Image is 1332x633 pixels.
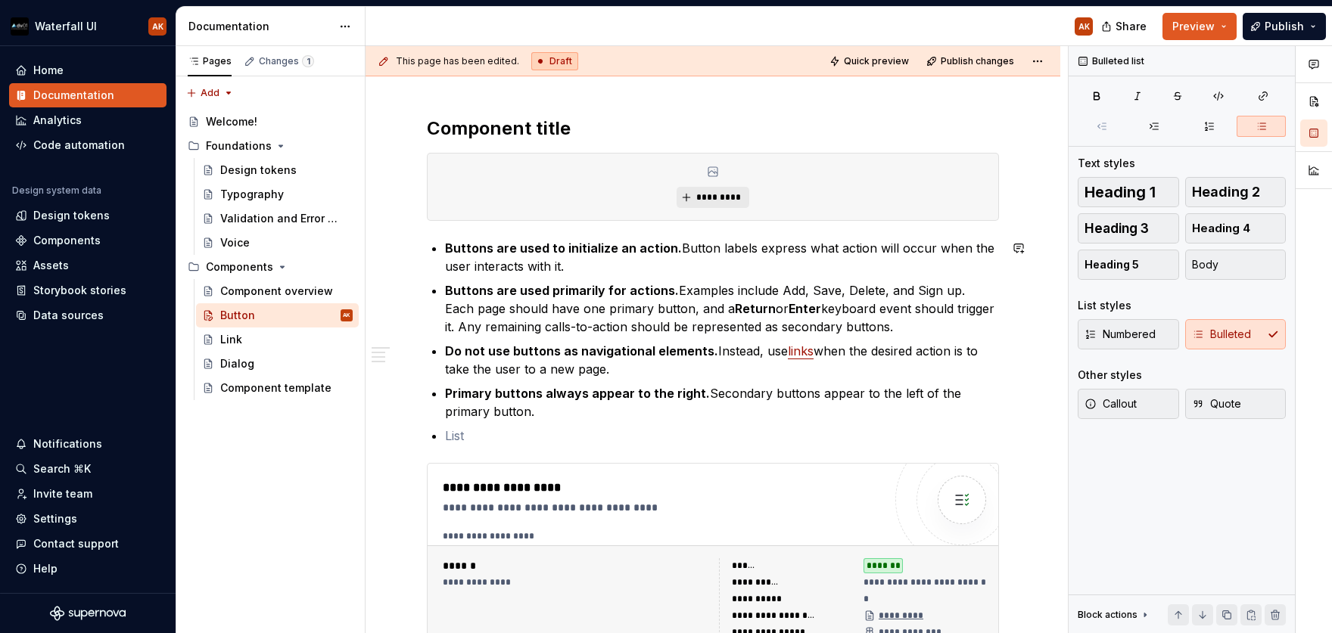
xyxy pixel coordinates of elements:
[1085,257,1139,272] span: Heading 5
[9,482,166,506] a: Invite team
[33,436,102,451] div: Notifications
[196,182,359,206] a: Typography
[788,343,814,358] a: links
[445,283,679,298] strong: Buttons are used primarily for actions.
[1185,389,1287,419] button: Quote
[1192,185,1260,200] span: Heading 2
[1192,396,1241,411] span: Quote
[1085,221,1149,236] span: Heading 3
[1192,221,1250,236] span: Heading 4
[182,82,238,104] button: Add
[196,352,359,376] a: Dialog
[1078,156,1135,171] div: Text styles
[196,279,359,303] a: Component overview
[1078,609,1137,621] div: Block actions
[220,187,284,202] div: Typography
[1116,19,1147,34] span: Share
[206,114,257,129] div: Welcome!
[1078,213,1179,244] button: Heading 3
[735,301,776,316] strong: Return
[445,384,999,420] p: Secondary buttons appear to the left of the primary button.
[9,83,166,107] a: Documentation
[9,203,166,228] a: Design tokens
[549,55,572,67] span: Draft
[1085,327,1156,342] span: Numbered
[33,511,77,526] div: Settings
[9,58,166,82] a: Home
[844,55,909,67] span: Quick preview
[196,206,359,231] a: Validation and Error Messages
[9,507,166,531] a: Settings
[33,88,114,103] div: Documentation
[1185,250,1287,280] button: Body
[1185,177,1287,207] button: Heading 2
[35,19,97,34] div: Waterfall UI
[343,308,350,323] div: AK
[1078,250,1179,280] button: Heading 5
[9,303,166,327] a: Data sources
[445,239,999,275] p: Button labels express what action will occur when the user interacts with it.
[9,133,166,157] a: Code automation
[196,158,359,182] a: Design tokens
[220,308,255,323] div: Button
[445,343,718,358] strong: Do not use buttons as navigational elements.
[50,606,126,621] svg: Supernova Logo
[182,134,359,158] div: Foundations
[196,376,359,400] a: Component template
[1078,298,1131,313] div: List styles
[11,17,29,36] img: 7a0241b0-c510-47ef-86be-6cc2f0d29437.png
[1078,177,1179,207] button: Heading 1
[33,138,125,153] div: Code automation
[33,283,126,298] div: Storybook stories
[196,231,359,255] a: Voice
[825,51,916,72] button: Quick preview
[152,20,163,33] div: AK
[9,278,166,303] a: Storybook stories
[220,235,250,250] div: Voice
[196,327,359,352] a: Link
[220,211,345,226] div: Validation and Error Messages
[182,255,359,279] div: Components
[188,19,331,34] div: Documentation
[1078,368,1142,383] div: Other styles
[33,486,92,501] div: Invite team
[220,380,331,396] div: Component template
[1265,19,1304,34] span: Publish
[1085,185,1156,200] span: Heading 1
[1078,604,1151,625] div: Block actions
[9,253,166,278] a: Assets
[33,461,91,476] div: Search ⌘K
[789,301,821,316] strong: Enter
[9,432,166,456] button: Notifications
[33,233,101,248] div: Components
[427,116,999,141] h2: Component title
[206,138,272,154] div: Foundations
[1085,396,1137,411] span: Callout
[206,259,273,275] div: Components
[201,87,219,99] span: Add
[259,55,314,67] div: Changes
[445,281,999,336] p: Examples include Add, Save, Delete, and Sign up. Each page should have one primary button, and a ...
[1243,13,1326,40] button: Publish
[9,557,166,581] button: Help
[196,303,359,327] a: ButtonAK
[302,55,314,67] span: 1
[33,258,69,273] div: Assets
[33,63,64,78] div: Home
[188,55,232,67] div: Pages
[1192,257,1218,272] span: Body
[220,356,254,371] div: Dialog
[220,332,242,347] div: Link
[220,163,297,178] div: Design tokens
[220,284,333,299] div: Component overview
[9,228,166,253] a: Components
[9,108,166,132] a: Analytics
[922,51,1021,72] button: Publish changes
[396,55,519,67] span: This page has been edited.
[1094,13,1156,40] button: Share
[33,561,58,576] div: Help
[1185,213,1287,244] button: Heading 4
[9,457,166,481] button: Search ⌘K
[1078,319,1179,349] button: Numbered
